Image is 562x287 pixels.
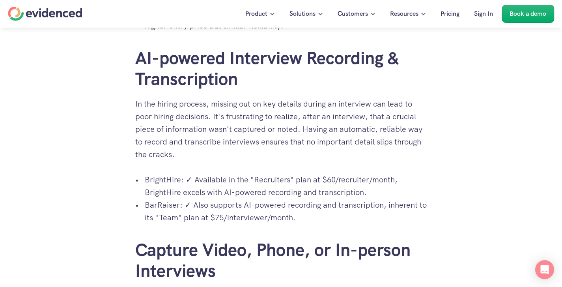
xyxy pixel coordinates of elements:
[441,9,459,19] p: Pricing
[245,9,267,19] p: Product
[390,9,418,19] p: Resources
[435,5,465,23] a: Pricing
[8,7,82,21] a: Home
[145,173,427,199] p: BrightHire: ✓ Available in the "Recruiters" plan at $60/recruiter/month, BrightHire excels with A...
[535,260,554,279] div: Open Intercom Messenger
[135,240,427,281] h2: Capture Video, Phone, or In-person Interviews
[502,5,554,23] a: Book a demo
[145,199,427,224] p: BarRaiser: ✓ Also supports AI-powered recording and transcription, inherent to its "Team" plan at...
[135,98,427,161] p: In the hiring process, missing out on key details during an interview can lead to poor hiring dec...
[510,9,546,19] p: Book a demo
[289,9,316,19] p: Solutions
[468,5,499,23] a: Sign In
[338,9,368,19] p: Customers
[135,48,427,90] h2: AI-powered Interview Recording & Transcription
[474,9,493,19] p: Sign In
